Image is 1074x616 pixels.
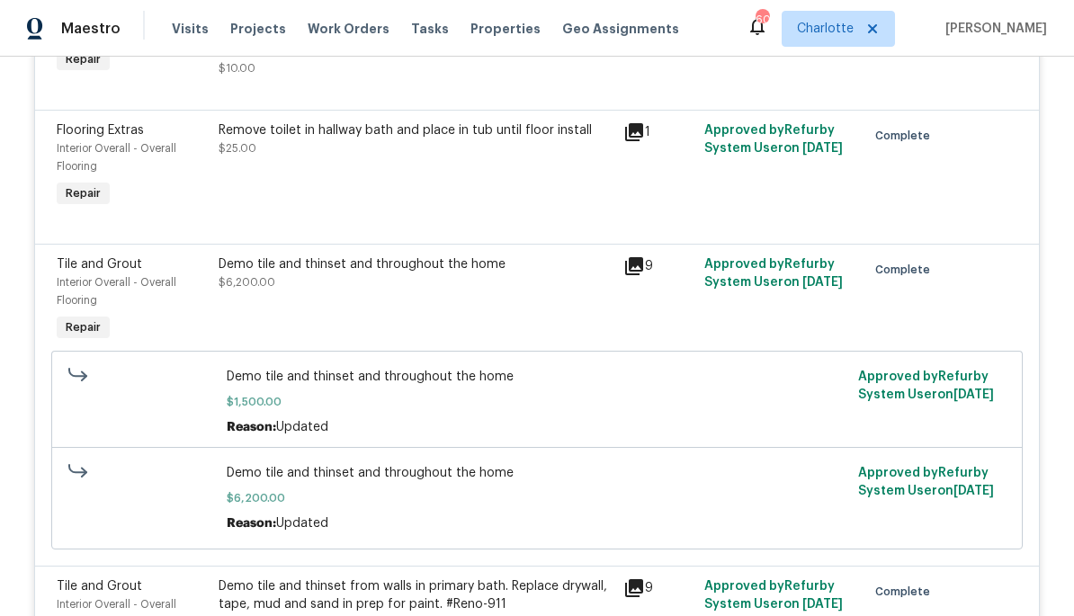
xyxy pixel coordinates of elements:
[219,143,256,154] span: $25.00
[227,489,848,507] span: $6,200.00
[411,22,449,35] span: Tasks
[227,421,276,433] span: Reason:
[227,464,848,482] span: Demo tile and thinset and throughout the home
[219,63,255,74] span: $10.00
[57,580,142,593] span: Tile and Grout
[704,580,843,611] span: Approved by Refurby System User on
[57,277,176,306] span: Interior Overall - Overall Flooring
[802,276,843,289] span: [DATE]
[57,258,142,271] span: Tile and Grout
[470,20,541,38] span: Properties
[58,318,108,336] span: Repair
[623,121,694,143] div: 1
[802,142,843,155] span: [DATE]
[875,261,937,279] span: Complete
[938,20,1047,38] span: [PERSON_NAME]
[227,368,848,386] span: Demo tile and thinset and throughout the home
[562,20,679,38] span: Geo Assignments
[756,11,768,29] div: 60
[58,184,108,202] span: Repair
[219,277,275,288] span: $6,200.00
[58,50,108,68] span: Repair
[704,258,843,289] span: Approved by Refurby System User on
[61,20,121,38] span: Maestro
[219,577,613,613] div: Demo tile and thinset from walls in primary bath. Replace drywall, tape, mud and sand in prep for...
[276,421,328,433] span: Updated
[276,517,328,530] span: Updated
[858,370,994,401] span: Approved by Refurby System User on
[953,485,994,497] span: [DATE]
[623,255,694,277] div: 9
[230,20,286,38] span: Projects
[802,598,843,611] span: [DATE]
[227,393,848,411] span: $1,500.00
[219,255,613,273] div: Demo tile and thinset and throughout the home
[227,517,276,530] span: Reason:
[953,388,994,401] span: [DATE]
[219,121,613,139] div: Remove toilet in hallway bath and place in tub until floor install
[704,124,843,155] span: Approved by Refurby System User on
[623,577,694,599] div: 9
[308,20,389,38] span: Work Orders
[57,143,176,172] span: Interior Overall - Overall Flooring
[875,583,937,601] span: Complete
[858,467,994,497] span: Approved by Refurby System User on
[57,124,144,137] span: Flooring Extras
[797,20,854,38] span: Charlotte
[875,127,937,145] span: Complete
[172,20,209,38] span: Visits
